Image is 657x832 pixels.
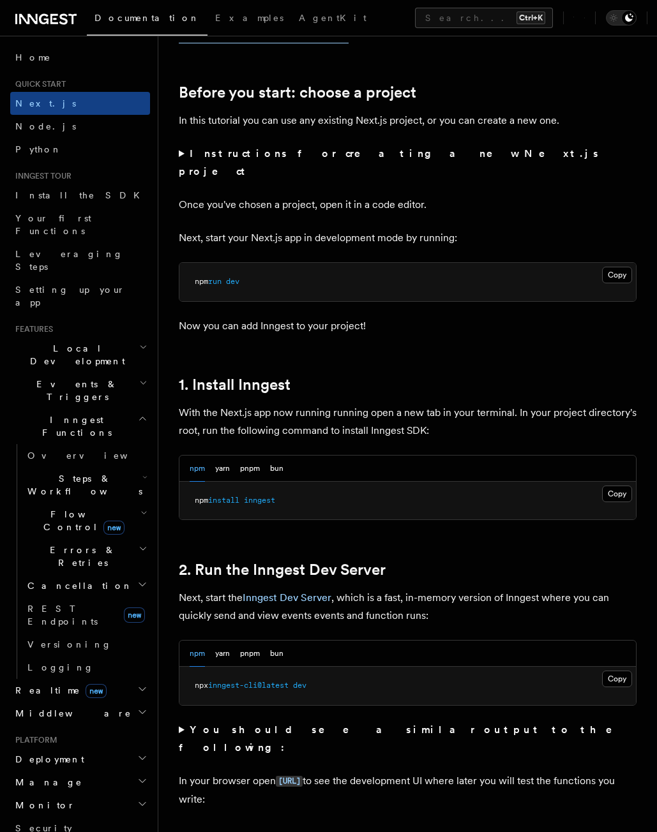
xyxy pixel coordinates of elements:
span: Logging [27,662,94,672]
button: Events & Triggers [10,373,150,408]
span: inngest [244,496,275,505]
a: Examples [208,4,291,34]
a: Leveraging Steps [10,242,150,278]
p: Next, start your Next.js app in development mode by running: [179,229,637,247]
span: Manage [10,776,82,789]
span: npx [195,681,208,690]
code: [URL] [276,776,303,787]
button: Middleware [10,702,150,725]
span: AgentKit [299,13,366,23]
a: Your first Functions [10,207,150,242]
span: npm [195,277,208,286]
span: Monitor [10,799,75,812]
a: Home [10,46,150,69]
span: inngest-cli@latest [208,681,289,690]
button: Flow Controlnew [22,503,150,539]
span: Features [10,324,53,334]
span: Home [15,51,51,64]
a: Overview [22,444,150,467]
kbd: Ctrl+K [517,11,545,24]
span: dev [293,681,306,690]
span: new [124,607,145,623]
span: install [208,496,239,505]
summary: You should see a similar output to the following: [179,721,637,757]
span: Errors & Retries [22,544,139,569]
p: Now you can add Inngest to your project! [179,317,637,335]
a: 1. Install Inngest [179,376,291,394]
button: Cancellation [22,574,150,597]
a: Next.js [10,92,150,115]
a: Install the SDK [10,184,150,207]
button: npm [190,641,205,667]
span: Steps & Workflows [22,472,142,498]
span: npm [195,496,208,505]
span: Cancellation [22,579,133,592]
span: Python [15,144,62,154]
span: Middleware [10,707,132,720]
span: new [86,684,107,698]
span: Next.js [15,98,76,108]
a: Python [10,138,150,161]
button: npm [190,456,205,482]
p: In your browser open to see the development UI where later you will test the functions you write: [179,772,637,808]
span: Documentation [94,13,200,23]
a: Logging [22,656,150,679]
button: Monitor [10,794,150,817]
span: Realtime [10,684,107,697]
p: In this tutorial you can use any existing Next.js project, or you can create a new one. [179,112,637,130]
span: Inngest tour [10,171,72,181]
button: Errors & Retries [22,539,150,574]
span: dev [226,277,239,286]
span: Local Development [10,342,139,368]
span: REST Endpoints [27,604,98,627]
button: Copy [602,671,632,687]
p: Next, start the , which is a fast, in-memory version of Inngest where you can quickly send and vi... [179,589,637,625]
button: Manage [10,771,150,794]
span: Node.js [15,121,76,131]
a: 2. Run the Inngest Dev Server [179,561,386,579]
button: Copy [602,486,632,502]
a: [URL] [276,775,303,787]
p: Once you've chosen a project, open it in a code editor. [179,196,637,214]
button: Inngest Functions [10,408,150,444]
button: Local Development [10,337,150,373]
button: yarn [215,456,230,482]
span: Examples [215,13,283,23]
div: Inngest Functions [10,444,150,679]
a: Documentation [87,4,208,36]
button: Toggle dark mode [606,10,637,26]
span: Platform [10,735,57,745]
button: Copy [602,267,632,283]
span: Overview [27,450,159,461]
button: pnpm [240,641,260,667]
a: Versioning [22,633,150,656]
button: pnpm [240,456,260,482]
button: Steps & Workflows [22,467,150,503]
button: bun [270,641,283,667]
a: Node.js [10,115,150,138]
span: Events & Triggers [10,378,139,403]
span: Versioning [27,639,112,650]
a: REST Endpointsnew [22,597,150,633]
button: Deployment [10,748,150,771]
button: bun [270,456,283,482]
a: Before you start: choose a project [179,84,416,101]
span: Leveraging Steps [15,249,123,272]
span: Setting up your app [15,285,125,308]
strong: You should see a similar output to the following: [179,724,630,754]
span: Quick start [10,79,66,89]
span: run [208,277,222,286]
button: yarn [215,641,230,667]
p: With the Next.js app now running running open a new tab in your terminal. In your project directo... [179,404,637,440]
span: Deployment [10,753,84,766]
button: Search...Ctrl+K [415,8,553,28]
a: Setting up your app [10,278,150,314]
span: new [103,521,125,535]
span: Flow Control [22,508,140,533]
summary: Instructions for creating a new Next.js project [179,145,637,181]
strong: Instructions for creating a new Next.js project [179,147,600,177]
span: Inngest Functions [10,413,138,439]
span: Your first Functions [15,213,91,236]
span: Install the SDK [15,190,147,200]
button: Realtimenew [10,679,150,702]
